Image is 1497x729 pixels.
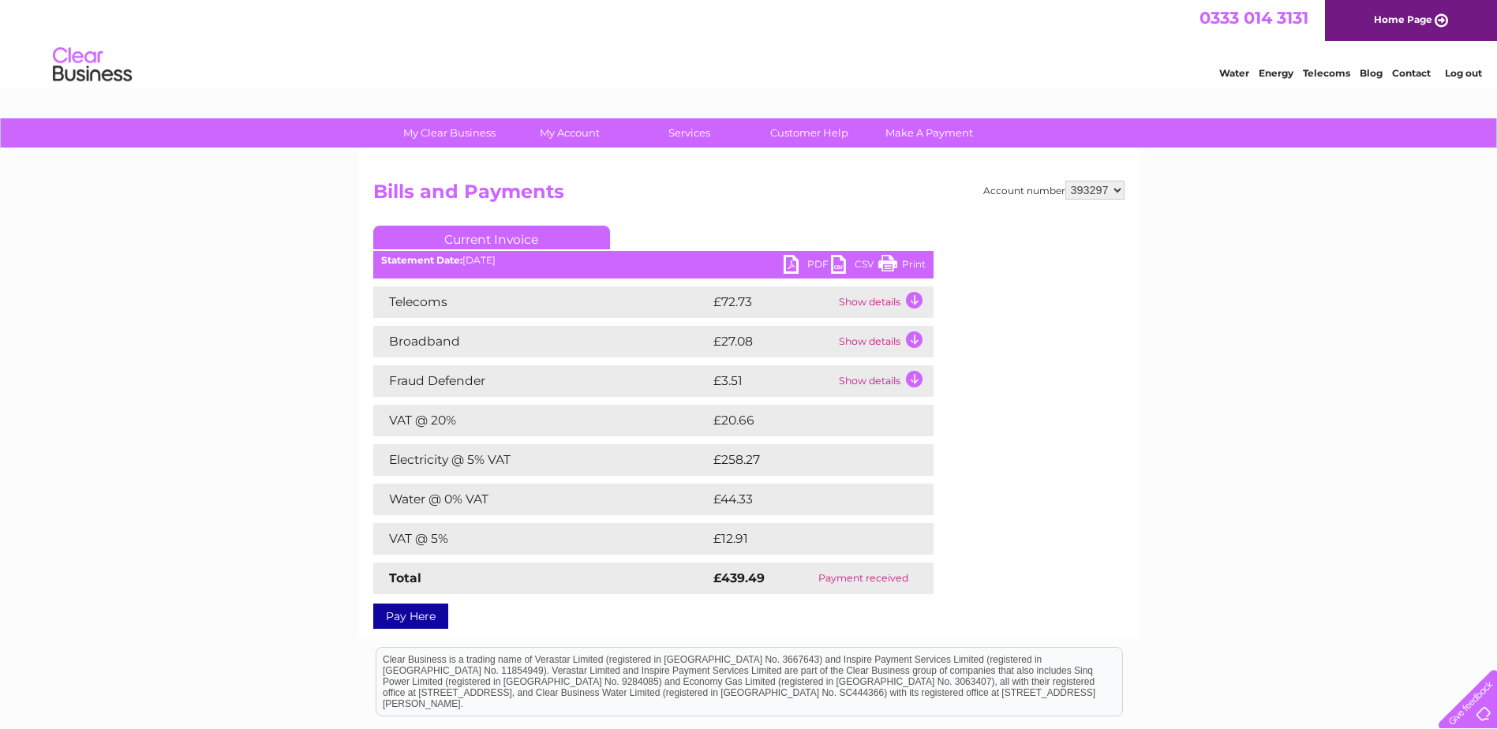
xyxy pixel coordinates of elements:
div: Clear Business is a trading name of Verastar Limited (registered in [GEOGRAPHIC_DATA] No. 3667643... [376,9,1122,77]
a: Blog [1360,67,1383,79]
a: Customer Help [744,118,874,148]
td: Show details [835,365,934,397]
td: Telecoms [373,286,709,318]
td: £27.08 [709,326,835,357]
td: VAT @ 5% [373,523,709,555]
td: £20.66 [709,405,903,436]
td: VAT @ 20% [373,405,709,436]
a: Pay Here [373,604,448,629]
td: £44.33 [709,484,901,515]
a: 0333 014 3131 [1199,8,1308,28]
b: Statement Date: [381,254,462,266]
a: Current Invoice [373,226,610,249]
a: Make A Payment [864,118,994,148]
img: logo.png [52,41,133,89]
a: Energy [1259,67,1293,79]
div: Account number [983,181,1125,200]
strong: Total [389,570,421,585]
td: £258.27 [709,444,905,476]
td: Show details [835,286,934,318]
strong: £439.49 [713,570,765,585]
td: Payment received [794,563,934,594]
a: Services [624,118,754,148]
a: CSV [831,255,878,278]
td: Show details [835,326,934,357]
a: My Account [504,118,634,148]
td: £3.51 [709,365,835,397]
td: Water @ 0% VAT [373,484,709,515]
a: Contact [1392,67,1431,79]
a: Print [878,255,926,278]
td: £12.91 [709,523,899,555]
a: Telecoms [1303,67,1350,79]
td: Fraud Defender [373,365,709,397]
div: [DATE] [373,255,934,266]
a: Log out [1445,67,1482,79]
td: Broadband [373,326,709,357]
td: Electricity @ 5% VAT [373,444,709,476]
a: PDF [784,255,831,278]
h2: Bills and Payments [373,181,1125,211]
a: My Clear Business [384,118,515,148]
td: £72.73 [709,286,835,318]
a: Water [1219,67,1249,79]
